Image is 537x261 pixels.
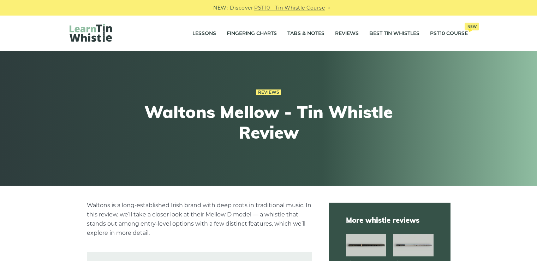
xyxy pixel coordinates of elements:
[139,102,399,143] h1: Waltons Mellow - Tin Whistle Review
[369,25,419,42] a: Best Tin Whistles
[346,234,386,256] img: Dixon DX005 tin whistle full front view
[287,25,324,42] a: Tabs & Notes
[465,23,479,30] span: New
[346,215,434,225] span: More whistle reviews
[87,201,312,238] p: Waltons is a long-established Irish brand with deep roots in traditional music. In this review, w...
[192,25,216,42] a: Lessons
[256,89,281,95] a: Reviews
[393,234,433,256] img: Dixon Trad tin whistle full front view
[227,25,277,42] a: Fingering Charts
[430,25,468,42] a: PST10 CourseNew
[70,24,112,42] img: LearnTinWhistle.com
[335,25,359,42] a: Reviews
